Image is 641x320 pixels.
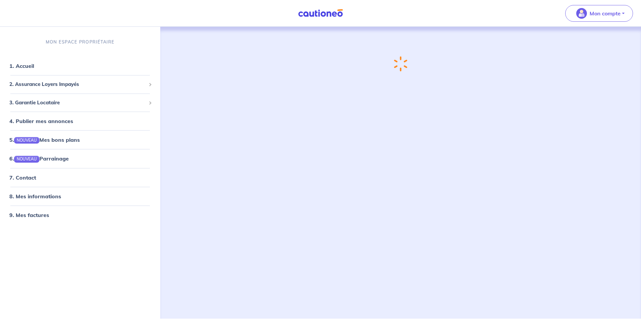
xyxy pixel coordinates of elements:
a: 5.NOUVEAUMes bons plans [9,136,80,143]
a: 8. Mes informations [9,193,61,199]
div: 4. Publier mes annonces [3,114,158,128]
div: 1. Accueil [3,59,158,73]
p: MON ESPACE PROPRIÉTAIRE [46,39,115,45]
div: 5.NOUVEAUMes bons plans [3,133,158,146]
span: 3. Garantie Locataire [9,99,146,106]
div: 3. Garantie Locataire [3,96,158,109]
div: 8. Mes informations [3,189,158,203]
a: 9. Mes factures [9,211,49,218]
p: Mon compte [590,9,621,17]
img: loading-spinner [393,55,409,73]
span: 2. Assurance Loyers Impayés [9,81,146,88]
div: 7. Contact [3,171,158,184]
img: illu_account_valid_menu.svg [576,8,587,19]
a: 6.NOUVEAUParrainage [9,155,69,162]
a: 7. Contact [9,174,36,181]
div: 9. Mes factures [3,208,158,221]
div: 6.NOUVEAUParrainage [3,152,158,165]
a: 4. Publier mes annonces [9,118,73,124]
a: 1. Accueil [9,63,34,69]
button: illu_account_valid_menu.svgMon compte [565,5,633,22]
img: Cautioneo [295,9,346,17]
div: 2. Assurance Loyers Impayés [3,78,158,91]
